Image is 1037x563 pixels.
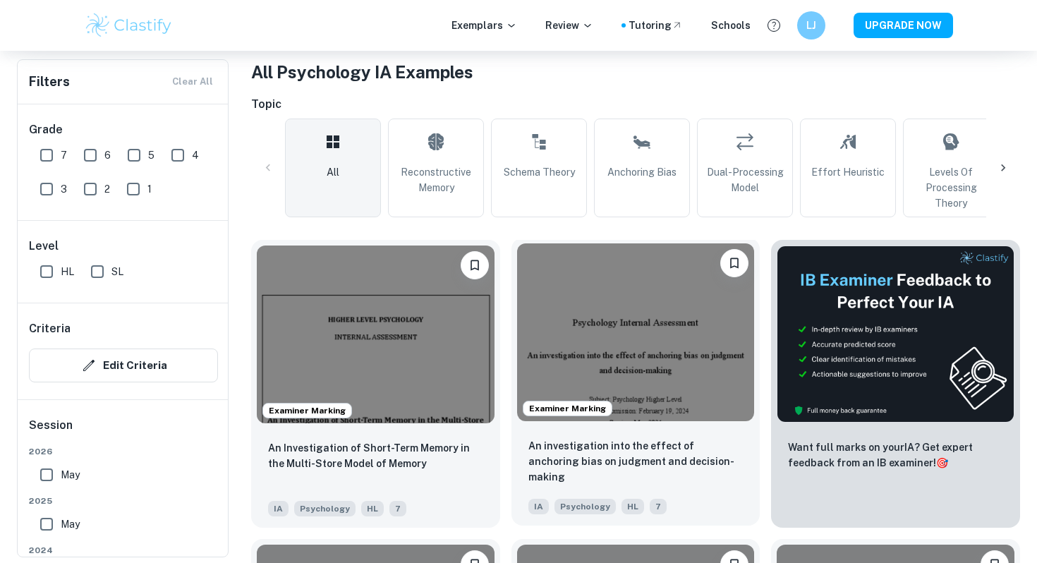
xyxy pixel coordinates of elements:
[104,147,111,163] span: 6
[104,181,110,197] span: 2
[517,243,755,421] img: Psychology IA example thumbnail: An investigation into the effect of anch
[650,499,667,514] span: 7
[607,164,677,180] span: Anchoring Bias
[251,96,1020,113] h6: Topic
[61,516,80,532] span: May
[294,501,356,516] span: Psychology
[528,499,549,514] span: IA
[389,501,406,516] span: 7
[545,18,593,33] p: Review
[257,246,495,423] img: Psychology IA example thumbnail: An Investigation of Short-Term Memory in
[811,164,885,180] span: Effort Heuristic
[511,240,760,528] a: Examiner MarkingBookmarkAn investigation into the effect of anchoring bias on judgment and decisi...
[29,495,218,507] span: 2025
[788,440,1003,471] p: Want full marks on your IA ? Get expert feedback from an IB examiner!
[61,467,80,483] span: May
[29,72,70,92] h6: Filters
[554,499,616,514] span: Psychology
[711,18,751,33] a: Schools
[528,438,744,485] p: An investigation into the effect of anchoring bias on judgment and decision-making
[148,147,154,163] span: 5
[394,164,478,195] span: Reconstructive Memory
[251,59,1020,85] h1: All Psychology IA Examples
[61,264,74,279] span: HL
[29,349,218,382] button: Edit Criteria
[268,501,289,516] span: IA
[268,440,483,471] p: An Investigation of Short-Term Memory in the Multi-Store Model of Memory
[762,13,786,37] button: Help and Feedback
[854,13,953,38] button: UPGRADE NOW
[621,499,644,514] span: HL
[61,181,67,197] span: 3
[523,402,612,415] span: Examiner Marking
[29,445,218,458] span: 2026
[29,320,71,337] h6: Criteria
[797,11,825,40] button: LJ
[29,417,218,445] h6: Session
[111,264,123,279] span: SL
[61,147,67,163] span: 7
[803,18,820,33] h6: LJ
[504,164,575,180] span: Schema Theory
[777,246,1014,423] img: Thumbnail
[84,11,174,40] img: Clastify logo
[720,249,748,277] button: Bookmark
[263,404,351,417] span: Examiner Marking
[629,18,683,33] a: Tutoring
[703,164,787,195] span: Dual-Processing Model
[936,457,948,468] span: 🎯
[29,238,218,255] h6: Level
[29,121,218,138] h6: Grade
[771,240,1020,528] a: ThumbnailWant full marks on yourIA? Get expert feedback from an IB examiner!
[147,181,152,197] span: 1
[29,544,218,557] span: 2024
[251,240,500,528] a: Examiner MarkingBookmarkAn Investigation of Short-Term Memory in the Multi-Store Model of MemoryI...
[451,18,517,33] p: Exemplars
[192,147,199,163] span: 4
[327,164,339,180] span: All
[461,251,489,279] button: Bookmark
[909,164,993,211] span: Levels of Processing Theory
[361,501,384,516] span: HL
